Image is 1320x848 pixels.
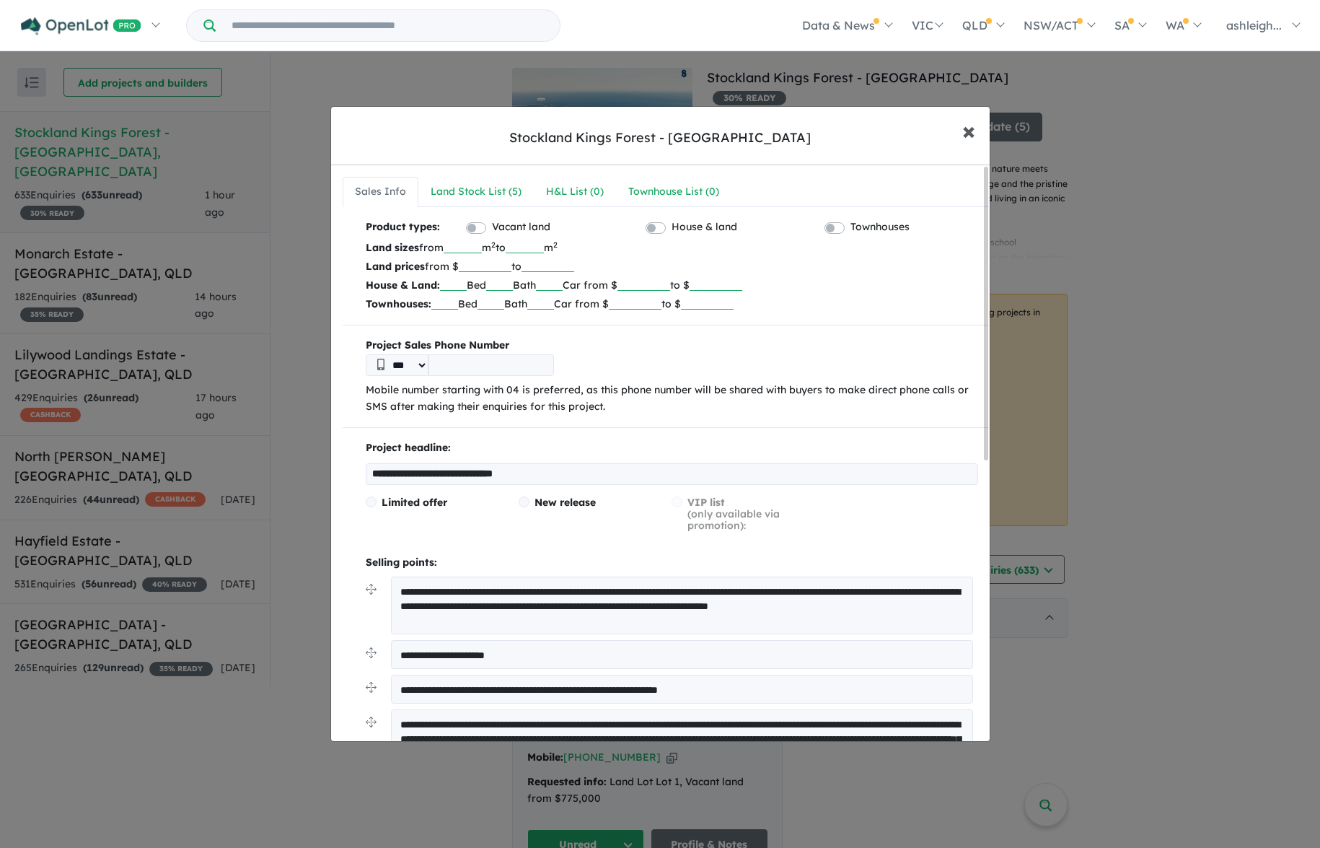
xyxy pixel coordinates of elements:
div: Townhouse List ( 0 ) [628,183,719,201]
input: Try estate name, suburb, builder or developer [219,10,557,41]
b: Product types: [366,219,440,238]
p: Bed Bath Car from $ to $ [366,276,978,294]
sup: 2 [553,240,558,250]
b: House & Land: [366,279,440,292]
span: × [962,115,975,146]
sup: 2 [491,240,496,250]
p: Project headline: [366,440,978,457]
label: Vacant land [492,219,550,236]
div: H&L List ( 0 ) [546,183,604,201]
span: New release [534,496,596,509]
p: Selling points: [366,554,978,572]
b: Land sizes [366,241,419,254]
img: drag.svg [366,717,377,727]
label: House & land [672,219,737,236]
div: Sales Info [355,183,406,201]
p: Bed Bath Car from $ to $ [366,294,978,313]
span: Limited offer [382,496,447,509]
img: Openlot PRO Logo White [21,17,141,35]
b: Townhouses: [366,297,431,310]
p: Mobile number starting with 04 is preferred, as this phone number will be shared with buyers to m... [366,382,978,416]
b: Land prices [366,260,425,273]
img: drag.svg [366,647,377,658]
img: drag.svg [366,682,377,693]
div: Stockland Kings Forest - [GEOGRAPHIC_DATA] [509,128,811,147]
img: Phone icon [377,359,384,370]
div: Land Stock List ( 5 ) [431,183,522,201]
img: drag.svg [366,584,377,595]
span: ashleigh... [1226,18,1282,32]
p: from m to m [366,238,978,257]
label: Townhouses [850,219,910,236]
b: Project Sales Phone Number [366,337,978,354]
p: from $ to [366,257,978,276]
